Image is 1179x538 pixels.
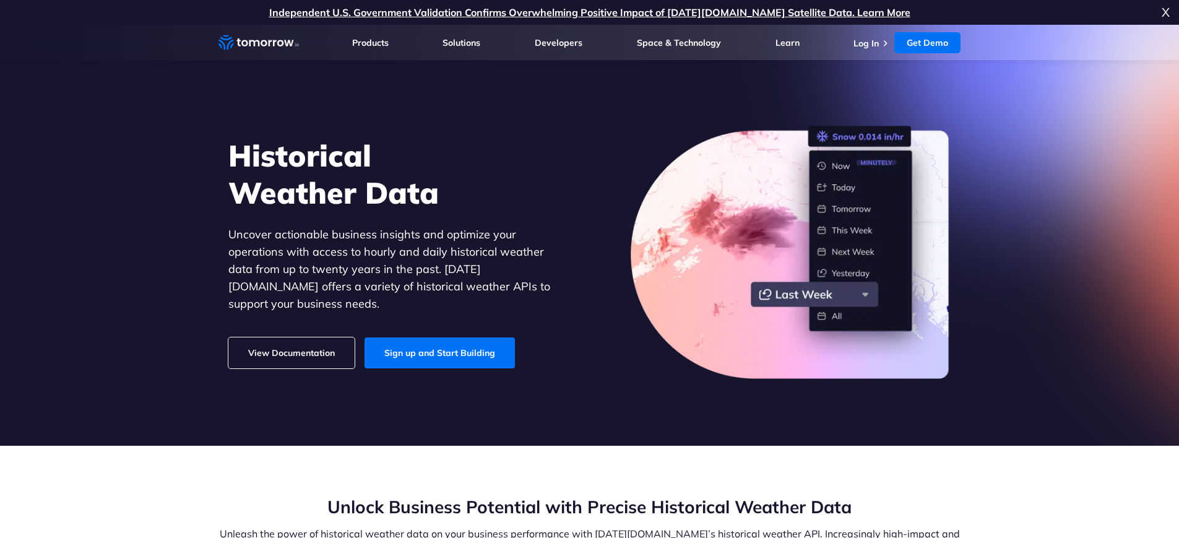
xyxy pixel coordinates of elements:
a: Sign up and Start Building [365,337,515,368]
img: historical-weather-data.png.webp [631,126,951,380]
a: View Documentation [228,337,355,368]
h2: Unlock Business Potential with Precise Historical Weather Data [218,495,961,519]
a: Developers [535,37,582,48]
h1: Historical Weather Data [228,137,569,211]
p: Uncover actionable business insights and optimize your operations with access to hourly and daily... [228,226,569,313]
a: Home link [218,33,299,52]
a: Products [352,37,389,48]
a: Get Demo [894,32,961,53]
a: Independent U.S. Government Validation Confirms Overwhelming Positive Impact of [DATE][DOMAIN_NAM... [269,6,910,19]
a: Learn [775,37,800,48]
a: Log In [853,38,879,49]
a: Space & Technology [637,37,721,48]
a: Solutions [443,37,480,48]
